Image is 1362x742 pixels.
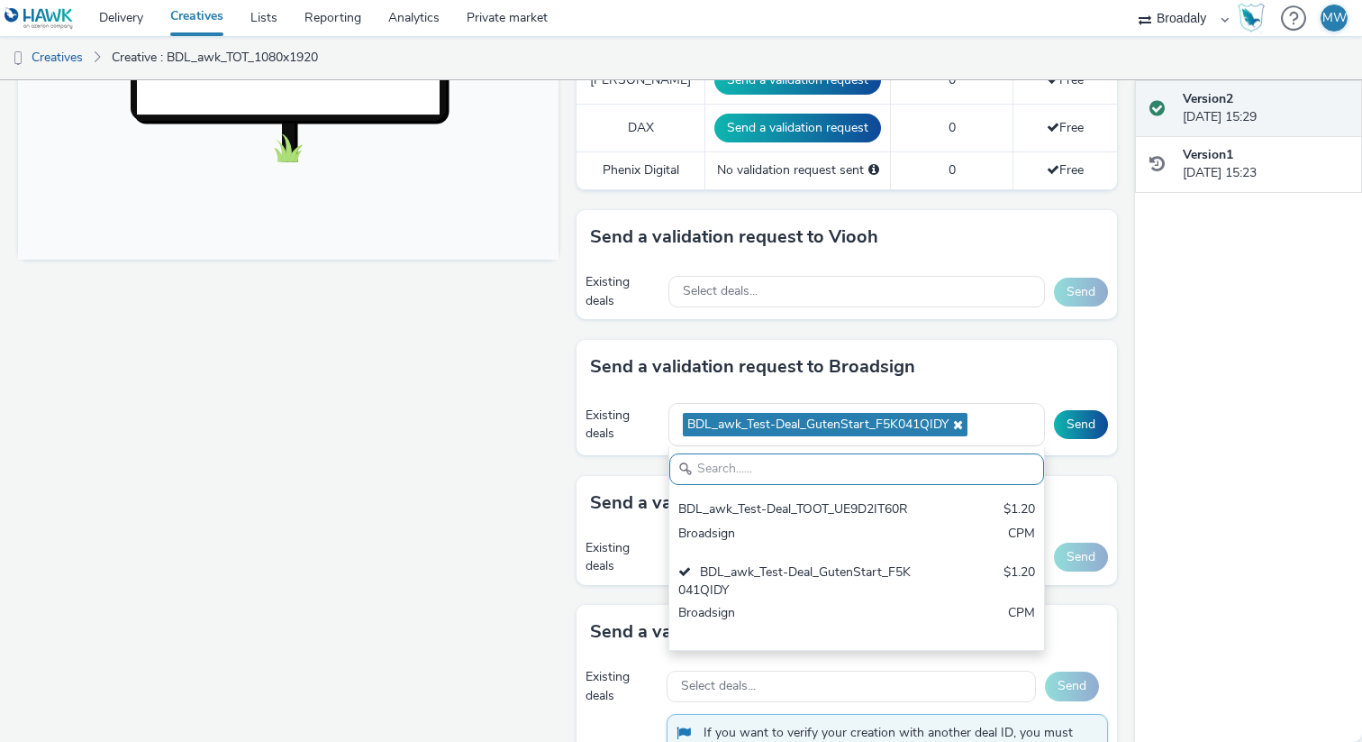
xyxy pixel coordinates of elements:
span: 0 [949,119,956,136]
button: Send a validation request [714,114,881,142]
div: MW [1322,5,1347,32]
span: BDL_awk_Test-Deal_GutenStart_F5K041QIDY [687,417,949,433]
a: Creative : BDL_awk_TOT_1080x1920 [103,36,327,79]
div: Broadsign [678,525,913,545]
div: [DATE] 15:23 [1183,146,1348,183]
h3: Send a validation request to Viooh [590,224,878,251]
div: BDL_awk_Test-Deal_GutenStart_F5K041QIDY [678,563,913,600]
h3: Send a validation request to Broadsign [590,353,915,380]
button: Send [1054,410,1108,439]
img: Advertisement preview [186,56,355,359]
img: dooh [9,50,27,68]
span: Free [1047,119,1084,136]
strong: Version 1 [1183,146,1233,163]
input: Search...... [669,453,1044,485]
div: Existing deals [586,407,659,444]
td: [PERSON_NAME] [577,57,705,105]
div: Existing deals [586,539,659,576]
span: Select deals... [681,679,756,694]
span: 0 [949,71,956,88]
td: DAX [577,105,705,152]
div: CPM [1008,604,1035,641]
div: $1.20 [1003,563,1035,600]
span: Free [1047,161,1084,179]
div: [DATE] 15:29 [1183,90,1348,127]
div: Please select a deal below and click on Send to send a validation request to Phenix Digital. [868,161,879,179]
h3: Send a validation request to Phenix Digital [590,618,945,646]
span: 0 [949,161,956,179]
div: Broadsign [678,604,913,641]
img: Hawk Academy [1238,4,1265,32]
span: Select deals... [683,284,758,299]
div: $1.20 [1003,500,1035,521]
div: No validation request sent [714,161,881,179]
button: Send [1045,672,1099,701]
button: Send a validation request [714,66,881,95]
div: CPM [1008,525,1035,545]
div: BDL_awk_Test-Deal_TOOT_UE9D2IT60R [678,500,913,521]
img: undefined Logo [5,7,74,30]
a: Hawk Academy [1238,4,1272,32]
span: Free [1047,71,1084,88]
button: Send [1054,543,1108,572]
div: Existing deals [586,273,659,310]
button: Send [1054,278,1108,307]
td: Phenix Digital [577,152,705,189]
div: Existing deals [586,668,658,705]
strong: Version 2 [1183,90,1233,107]
h3: Send a validation request to MyAdbooker [590,490,938,517]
